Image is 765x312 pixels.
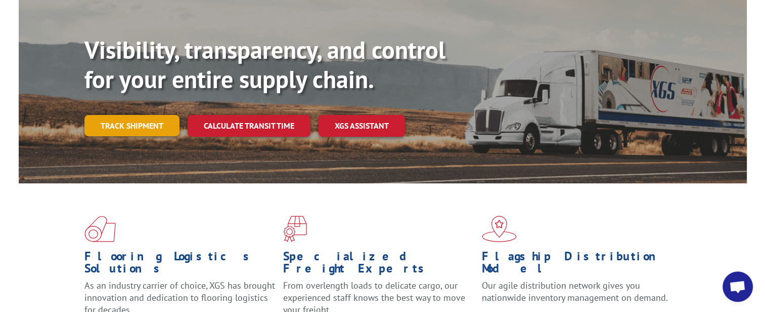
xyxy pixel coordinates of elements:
[482,250,673,280] h1: Flagship Distribution Model
[482,216,517,242] img: xgs-icon-flagship-distribution-model-red
[84,34,445,95] b: Visibility, transparency, and control for your entire supply chain.
[482,280,668,303] span: Our agile distribution network gives you nationwide inventory management on demand.
[283,216,307,242] img: xgs-icon-focused-on-flooring-red
[319,115,405,137] a: XGS ASSISTANT
[84,250,276,280] h1: Flooring Logistics Solutions
[84,216,116,242] img: xgs-icon-total-supply-chain-intelligence-red
[723,271,753,302] div: Open chat
[84,115,179,136] a: Track shipment
[283,250,474,280] h1: Specialized Freight Experts
[188,115,310,137] a: Calculate transit time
